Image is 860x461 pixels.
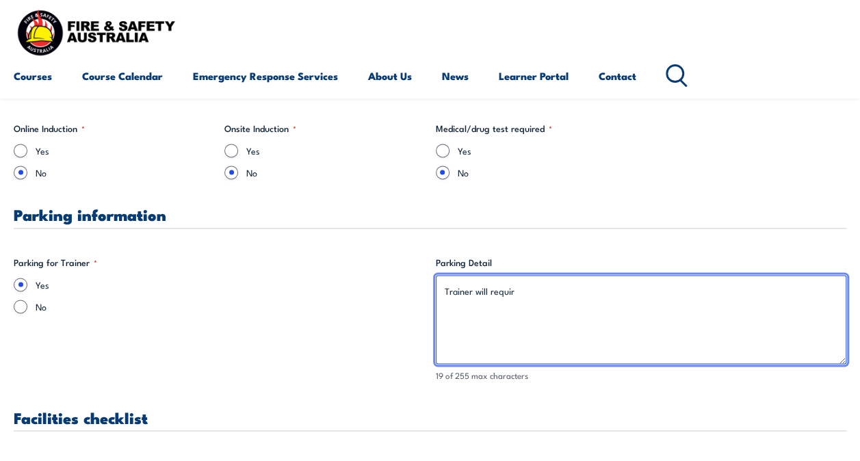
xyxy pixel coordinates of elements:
[436,256,847,269] label: Parking Detail
[436,122,552,135] legend: Medical/drug test required
[36,278,425,291] label: Yes
[499,60,569,92] a: Learner Portal
[458,166,636,179] label: No
[36,300,425,313] label: No
[224,122,296,135] legend: Onsite Induction
[246,144,424,157] label: Yes
[14,256,97,269] legend: Parking for Trainer
[599,60,636,92] a: Contact
[14,207,846,222] h3: Parking information
[36,166,213,179] label: No
[436,369,847,382] div: 19 of 255 max characters
[14,409,846,425] h3: Facilities checklist
[246,166,424,179] label: No
[193,60,338,92] a: Emergency Response Services
[14,60,52,92] a: Courses
[458,144,636,157] label: Yes
[368,60,412,92] a: About Us
[82,60,163,92] a: Course Calendar
[442,60,469,92] a: News
[14,122,85,135] legend: Online Induction
[36,144,213,157] label: Yes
